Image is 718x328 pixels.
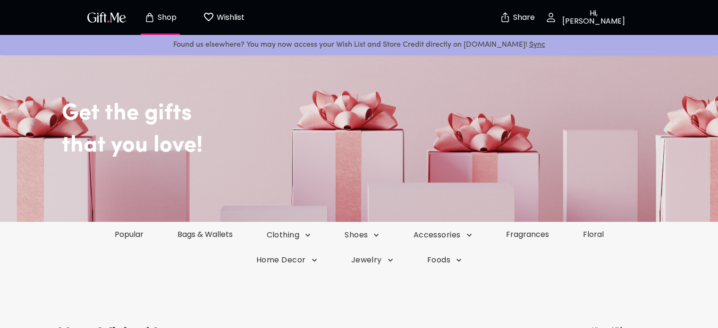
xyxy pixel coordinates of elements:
[250,230,328,240] button: Clothing
[8,39,710,51] p: Found us elsewhere? You may now access your Wish List and Store Credit directly on [DOMAIN_NAME]!
[135,2,186,33] button: Store page
[160,229,250,240] a: Bags & Wallets
[501,1,534,34] button: Share
[334,255,410,265] button: Jewelry
[351,255,393,265] span: Jewelry
[84,12,129,23] button: GiftMe Logo
[489,229,566,240] a: Fragrances
[499,12,511,23] img: secure
[557,9,628,25] p: Hi, [PERSON_NAME]
[214,11,245,24] p: Wishlist
[345,230,379,240] span: Shoes
[529,41,545,49] a: Sync
[256,255,317,265] span: Home Decor
[85,10,128,24] img: GiftMe Logo
[566,229,621,240] a: Floral
[267,230,311,240] span: Clothing
[62,72,699,127] h2: Get the gifts
[427,255,462,265] span: Foods
[413,230,472,240] span: Accessories
[511,14,535,22] p: Share
[198,2,250,33] button: Wishlist page
[410,255,479,265] button: Foods
[98,229,160,240] a: Popular
[328,230,396,240] button: Shoes
[396,230,489,240] button: Accessories
[62,132,699,160] h2: that you love!
[155,14,177,22] p: Shop
[540,2,634,33] button: Hi, [PERSON_NAME]
[239,255,334,265] button: Home Decor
